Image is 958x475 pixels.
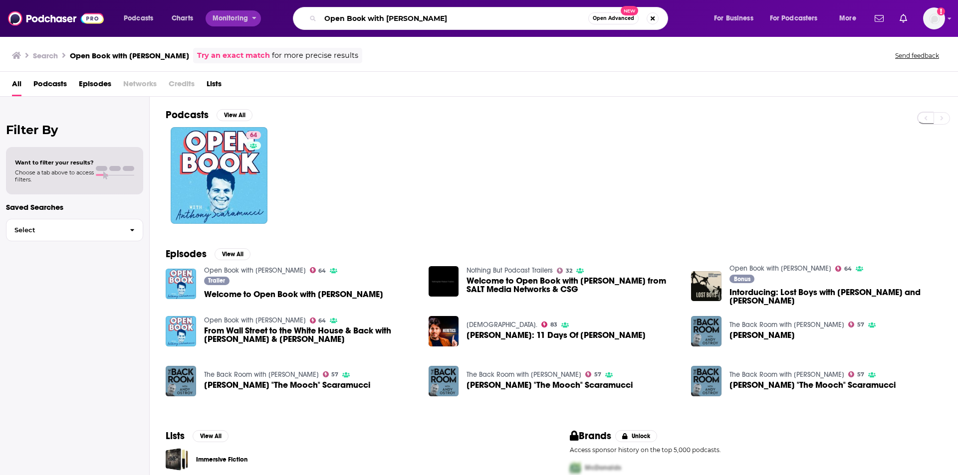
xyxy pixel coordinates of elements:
a: The Back Room with Andy Ostroy [729,370,844,379]
img: Anthony Scaramucci: 11 Days Of Trump [429,316,459,346]
a: Open Book with Anthony Scaramucci [204,316,306,324]
a: Open Book with Anthony Scaramucci [729,264,831,273]
svg: Add a profile image [937,7,945,15]
span: From Wall Street to the White House & Back with [PERSON_NAME] & [PERSON_NAME] [204,326,417,343]
a: From Wall Street to the White House & Back with Anthony Scaramucci & Kara Swisher [204,326,417,343]
img: Podchaser - Follow, Share and Rate Podcasts [8,9,104,28]
button: open menu [117,10,166,26]
a: 64 [310,267,326,273]
span: Charts [172,11,193,25]
span: For Podcasters [770,11,818,25]
span: Intorducing: Lost Boys with [PERSON_NAME] and [PERSON_NAME] [729,288,942,305]
a: Immersive Fiction [196,454,247,465]
h2: Brands [570,430,611,442]
h2: Episodes [166,248,207,260]
span: Podcasts [124,11,153,25]
span: [PERSON_NAME] "The Mooch" Scaramucci [729,381,896,389]
a: 64 [171,127,267,224]
span: Networks [123,76,157,96]
button: View All [193,430,229,442]
span: New [621,6,639,15]
span: for more precise results [272,50,358,61]
a: EpisodesView All [166,248,250,260]
a: Anthony "The Mooch" Scaramucci [467,381,633,389]
span: 83 [550,322,557,327]
p: Saved Searches [6,202,143,212]
a: Immersive Fiction [166,448,188,471]
a: The Back Room with Andy Ostroy [729,320,844,329]
a: Nothing But Podcast Trailers [467,266,553,275]
h2: Lists [166,430,185,442]
img: User Profile [923,7,945,29]
span: Trailer [208,278,225,284]
span: All [12,76,21,96]
img: From Wall Street to the White House & Back with Anthony Scaramucci & Kara Swisher [166,316,196,346]
span: Select [6,227,122,233]
a: Anthony "The Mooch" Scaramucci [204,381,370,389]
input: Search podcasts, credits, & more... [320,10,588,26]
h2: Podcasts [166,109,209,121]
span: 57 [594,372,601,377]
span: More [839,11,856,25]
a: 64 [835,266,852,272]
button: Open AdvancedNew [588,12,639,24]
span: 64 [318,318,326,323]
button: open menu [206,10,261,26]
a: Show notifications dropdown [871,10,888,27]
a: Anthony Scaramucci: 11 Days Of Trump [467,331,646,339]
span: [PERSON_NAME] "The Mooch" Scaramucci [204,381,370,389]
span: Credits [169,76,195,96]
a: Open Book with Anthony Scaramucci [204,266,306,275]
a: Anthony "The Mooch" Scaramucci [729,381,896,389]
a: 57 [585,371,601,377]
a: 64 [246,131,261,139]
a: Episodes [79,76,111,96]
span: Logged in as SkyHorsePub35 [923,7,945,29]
button: Send feedback [892,51,942,60]
a: 64 [310,317,326,323]
span: [PERSON_NAME] "The Mooch" Scaramucci [467,381,633,389]
a: 57 [848,321,864,327]
a: Podcasts [33,76,67,96]
a: 57 [323,371,339,377]
a: Anthony "The Mooch" Scaramucci [691,366,721,396]
a: ListsView All [166,430,229,442]
button: Show profile menu [923,7,945,29]
a: Intorducing: Lost Boys with Anthony Scaramucci and Scott Galloway [729,288,942,305]
a: 83 [541,321,557,327]
button: open menu [832,10,869,26]
img: Welcome to Open Book with Anthony Scaramucci from SALT Media Networks & CSG [429,266,459,297]
span: Open Advanced [593,16,634,21]
a: heretics. [467,320,537,329]
span: McDonalds [585,464,621,472]
button: View All [215,248,250,260]
span: 64 [318,269,326,273]
img: Intorducing: Lost Boys with Anthony Scaramucci and Scott Galloway [691,271,721,302]
a: PodcastsView All [166,109,252,121]
h2: Filter By [6,123,143,137]
a: Anthony Scaramucci [729,331,795,339]
img: Welcome to Open Book with Anthony Scaramucci [166,269,196,299]
span: [PERSON_NAME]: 11 Days Of [PERSON_NAME] [467,331,646,339]
span: Want to filter your results? [15,159,94,166]
a: Welcome to Open Book with Anthony Scaramucci [204,290,383,299]
button: Select [6,219,143,241]
a: 32 [557,268,572,274]
a: The Back Room with Andy Ostroy [467,370,581,379]
span: 57 [857,372,864,377]
div: Search podcasts, credits, & more... [302,7,678,30]
button: open menu [707,10,766,26]
a: Welcome to Open Book with Anthony Scaramucci from SALT Media Networks & CSG [467,277,679,294]
h3: Open Book with [PERSON_NAME] [70,51,189,60]
a: Charts [165,10,199,26]
a: Anthony "The Mooch" Scaramucci [429,366,459,396]
a: Show notifications dropdown [896,10,911,27]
